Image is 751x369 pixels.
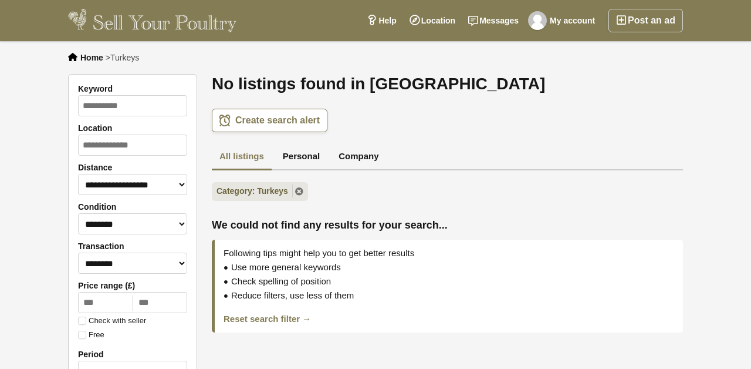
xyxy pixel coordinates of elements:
label: Free [78,331,104,339]
a: Company [331,144,386,171]
a: All listings [212,144,272,171]
label: Period [78,350,187,359]
a: My account [525,9,601,32]
label: Check with seller [78,317,146,325]
img: Sell Your Poultry [68,9,236,32]
div: Following tips might help you to get better results [224,247,674,259]
span: Create search alert [235,115,320,126]
a: Personal [275,144,327,171]
a: Home [80,53,103,62]
a: Category: Turkeys [212,182,308,201]
div: Check spelling of position [224,276,674,287]
label: Condition [78,202,187,212]
img: Phil [528,11,547,30]
a: Messages [462,9,525,32]
a: Post an ad [608,9,683,32]
li: > [106,53,139,62]
a: Location [403,9,462,32]
label: Location [78,123,187,133]
label: Price range (£) [78,281,187,290]
span: Turkeys [110,53,139,62]
label: Transaction [78,241,187,251]
span: We could not find any results for your search... [212,219,683,231]
label: Keyword [78,84,187,93]
a: Reset search filter → [224,314,311,324]
div: Use more general keywords [224,261,674,273]
a: Create search alert [212,109,327,132]
a: Help [360,9,402,32]
label: Distance [78,163,187,172]
div: Reduce filters, use less of them [224,290,674,301]
h1: No listings found in [GEOGRAPHIC_DATA] [212,74,683,94]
